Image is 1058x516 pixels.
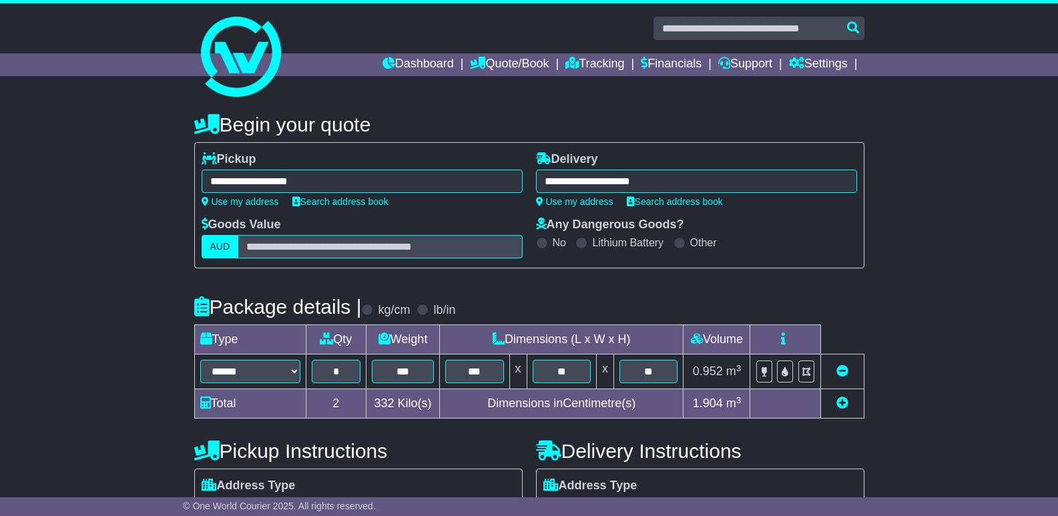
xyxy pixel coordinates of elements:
[726,364,742,378] span: m
[736,363,742,373] sup: 3
[194,296,362,318] h4: Package details |
[592,236,664,249] label: Lithium Battery
[194,325,306,354] td: Type
[292,196,388,207] a: Search address book
[366,325,440,354] td: Weight
[440,325,684,354] td: Dimensions (L x W x H)
[194,440,523,462] h4: Pickup Instructions
[202,218,281,232] label: Goods Value
[378,303,410,318] label: kg/cm
[536,196,613,207] a: Use my address
[194,389,306,419] td: Total
[202,152,256,167] label: Pickup
[693,397,723,410] span: 1.904
[194,113,864,136] h4: Begin your quote
[382,53,454,76] a: Dashboard
[536,218,684,232] label: Any Dangerous Goods?
[553,236,566,249] label: No
[440,389,684,419] td: Dimensions in Centimetre(s)
[536,152,598,167] label: Delivery
[836,397,848,410] a: Add new item
[536,440,864,462] h4: Delivery Instructions
[306,389,366,419] td: 2
[543,479,637,493] label: Address Type
[509,354,527,389] td: x
[374,397,394,410] span: 332
[736,395,742,405] sup: 3
[596,354,613,389] td: x
[565,53,624,76] a: Tracking
[306,325,366,354] td: Qty
[641,53,702,76] a: Financials
[627,196,723,207] a: Search address book
[726,397,742,410] span: m
[836,364,848,378] a: Remove this item
[202,479,296,493] label: Address Type
[789,53,848,76] a: Settings
[690,236,717,249] label: Other
[433,303,455,318] label: lb/in
[202,196,279,207] a: Use my address
[684,325,750,354] td: Volume
[470,53,549,76] a: Quote/Book
[693,364,723,378] span: 0.952
[718,53,772,76] a: Support
[202,235,239,258] label: AUD
[183,501,376,511] span: © One World Courier 2025. All rights reserved.
[366,389,440,419] td: Kilo(s)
